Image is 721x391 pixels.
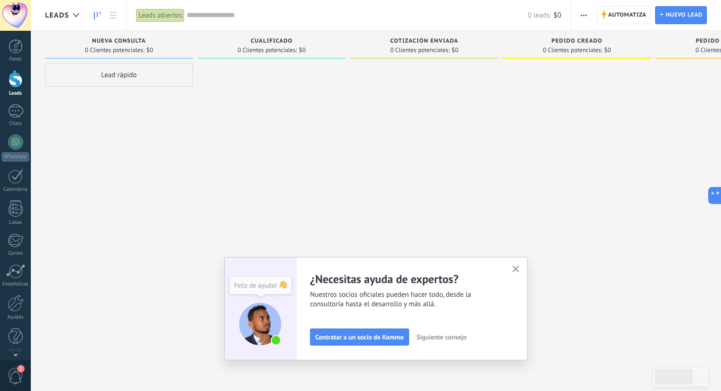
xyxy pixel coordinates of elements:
div: Lead rápido [45,63,193,87]
span: Pedido creado [551,38,602,44]
span: 0 leads: [528,11,551,20]
span: 2 [17,365,25,373]
div: Chats [2,121,29,127]
span: 0 Clientes potenciales: [85,47,144,53]
a: Lista [105,6,121,25]
span: Siguiente consejo [417,334,466,340]
div: Correo [2,250,29,257]
span: Nuestros socios oficiales pueden hacer todo, desde la consultoría hasta el desarrollo y más allá. [310,290,501,309]
div: Leads abiertos [136,9,184,22]
div: Pedido creado [508,38,646,46]
span: Contratar a un socio de Kommo [315,334,404,340]
span: Nueva consulta [92,38,146,44]
div: Ajustes [2,314,29,320]
h2: ¿Necesitas ayuda de expertos? [310,272,501,286]
span: Cualificado [251,38,293,44]
a: Automatiza [597,6,651,24]
span: 0 Clientes potenciales: [237,47,297,53]
div: WhatsApp [2,152,29,161]
button: Más [577,6,591,24]
span: Cotización enviada [390,38,458,44]
span: Automatiza [608,7,647,24]
span: 0 Clientes potenciales: [543,47,602,53]
div: Calendario [2,187,29,193]
span: $0 [299,47,306,53]
span: $0 [604,47,611,53]
div: Estadísticas [2,281,29,287]
a: Nuevo lead [655,6,707,24]
span: Nuevo lead [666,7,703,24]
div: Panel [2,56,29,62]
div: Nueva consulta [50,38,188,46]
button: Siguiente consejo [412,330,471,344]
div: Cualificado [202,38,341,46]
span: $0 [452,47,458,53]
a: Leads [89,6,105,25]
div: Leads [2,90,29,97]
span: Leads [45,11,69,20]
span: 0 Clientes potenciales: [390,47,449,53]
div: Listas [2,220,29,226]
button: Contratar a un socio de Kommo [310,329,409,346]
span: $0 [146,47,153,53]
div: Cotización enviada [355,38,493,46]
span: $0 [554,11,561,20]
